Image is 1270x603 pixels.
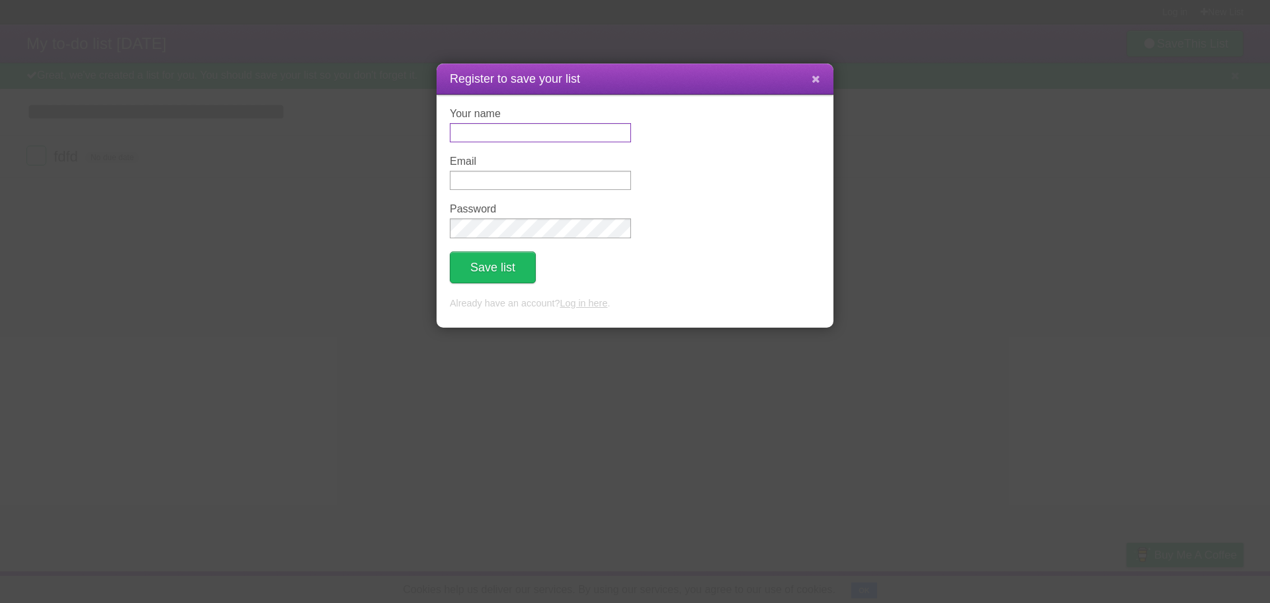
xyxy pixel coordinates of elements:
[450,203,631,215] label: Password
[450,297,820,311] p: Already have an account? .
[450,108,631,120] label: Your name
[450,156,631,167] label: Email
[560,298,607,308] a: Log in here
[450,70,820,88] h1: Register to save your list
[450,252,536,283] button: Save list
